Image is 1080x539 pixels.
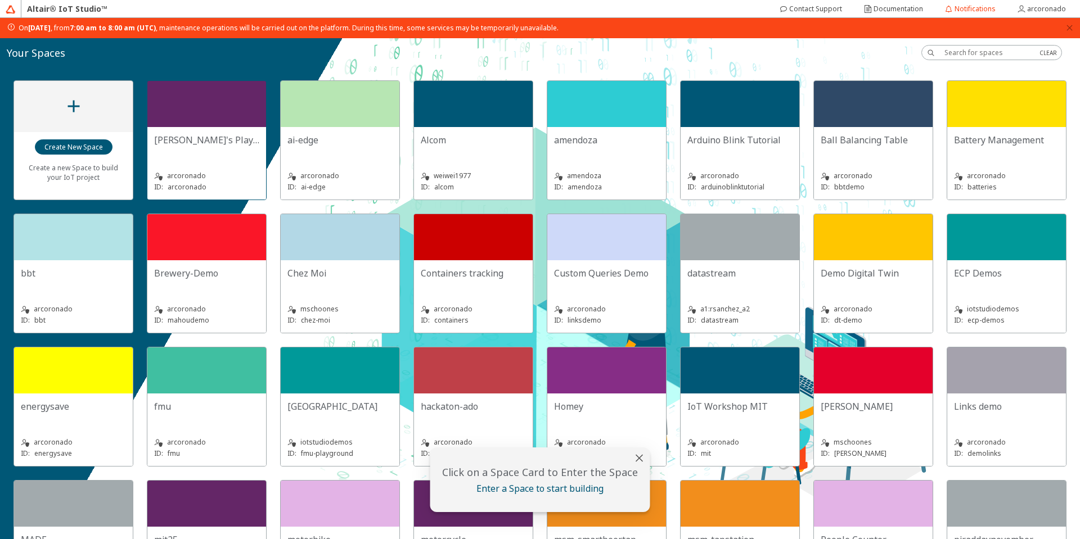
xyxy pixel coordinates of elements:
p: fmu [168,449,180,458]
unity-typography: Brewery-Demo [154,267,259,279]
unity-typography: Containers tracking [421,267,526,279]
unity-typography: arcoronado [421,304,526,315]
span: close [1066,24,1073,31]
p: arduinoblinktutorial [701,182,764,192]
p: demolinks [967,449,1001,458]
unity-typography: Links demo [954,400,1059,413]
p: dt-demo [834,315,862,325]
p: alcom [434,182,454,192]
unity-typography: amendoza [554,170,659,182]
p: ID: [554,315,563,325]
p: ID: [21,315,30,325]
p: ID: [421,449,430,458]
p: containers [434,315,469,325]
unity-typography: bbt [21,267,126,279]
strong: [DATE] [28,23,51,33]
p: ID: [287,315,296,325]
p: datastream [701,315,739,325]
unity-typography: arcoronado [687,437,793,448]
unity-typography: Enter a Space to start building [437,482,643,495]
p: ID: [287,182,296,192]
p: ID: [21,449,30,458]
unity-typography: arcoronado [954,170,1059,182]
span: On , from , maintenance operations will be carried out on the platform. During this time, some se... [19,24,559,33]
p: ID: [954,449,963,458]
p: ID: [821,449,830,458]
p: batteries [967,182,997,192]
unity-typography: weiwei1977 [421,170,526,182]
unity-typography: [PERSON_NAME] [821,400,926,413]
p: ID: [554,182,563,192]
p: ID: [954,182,963,192]
p: mit [701,449,711,458]
unity-typography: arcoronado [821,304,926,315]
unity-typography: iotstudiodemos [954,304,1059,315]
unity-typography: arcoronado [287,170,393,182]
unity-typography: arcoronado [554,304,659,315]
p: amendoza [568,182,602,192]
p: linksdemo [568,315,601,325]
p: ID: [687,182,696,192]
p: bbtdemo [834,182,865,192]
unity-typography: Demo Digital Twin [821,267,926,279]
unity-typography: amendoza [554,134,659,146]
p: ID: [687,315,696,325]
unity-typography: Custom Queries Demo [554,267,659,279]
unity-typography: arcoronado [21,304,126,315]
unity-typography: mschoones [821,437,926,448]
p: ecp-demos [967,315,1005,325]
unity-typography: Create a new Space to build your IoT project [21,155,126,189]
unity-typography: arcoronado [21,437,126,448]
p: arcoronado [168,182,206,192]
unity-typography: datastream [687,267,793,279]
unity-typography: arcoronado [954,437,1059,448]
unity-typography: arcoronado [154,437,259,448]
p: fmu-playground [301,449,353,458]
p: ID: [954,315,963,325]
p: [PERSON_NAME] [834,449,886,458]
p: ID: [821,315,830,325]
unity-typography: arcoronado [554,437,659,448]
p: ID: [154,315,163,325]
p: ID: [687,449,696,458]
button: close [1066,24,1073,33]
unity-typography: arcoronado [687,170,793,182]
p: energysave [34,449,72,458]
unity-typography: arcoronado [154,170,259,182]
unity-typography: IoT Workshop MIT [687,400,793,413]
p: ID: [421,182,430,192]
unity-typography: iotstudiodemos [287,437,393,448]
unity-typography: Click on a Space Card to Enter the Space [437,465,643,479]
p: bbt [34,315,46,325]
p: ai-edge [301,182,326,192]
unity-typography: ai-edge [287,134,393,146]
p: ID: [154,449,163,458]
unity-typography: Battery Management [954,134,1059,146]
unity-typography: Arduino Blink Tutorial [687,134,793,146]
unity-typography: arcoronado [821,170,926,182]
p: ID: [154,182,163,192]
strong: 7:00 am to 8:00 am (UTC) [70,23,156,33]
unity-typography: ECP Demos [954,267,1059,279]
p: ID: [421,315,430,325]
p: mahoudemo [168,315,209,325]
p: ID: [287,449,296,458]
p: chez-moi [301,315,330,325]
unity-typography: hackaton-ado [421,400,526,413]
unity-typography: a1:rsanchez_a2 [687,304,793,315]
unity-typography: energysave [21,400,126,413]
p: ID: [821,182,830,192]
unity-typography: Chez Moi [287,267,393,279]
unity-typography: [GEOGRAPHIC_DATA] [287,400,393,413]
unity-typography: mschoones [287,304,393,315]
unity-typography: arcoronado [421,437,526,448]
unity-typography: fmu [154,400,259,413]
unity-typography: Ball Balancing Table [821,134,926,146]
unity-typography: arcoronado [154,304,259,315]
unity-typography: Homey [554,400,659,413]
unity-typography: Alcom [421,134,526,146]
unity-typography: [PERSON_NAME]'s Playground [154,134,259,146]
